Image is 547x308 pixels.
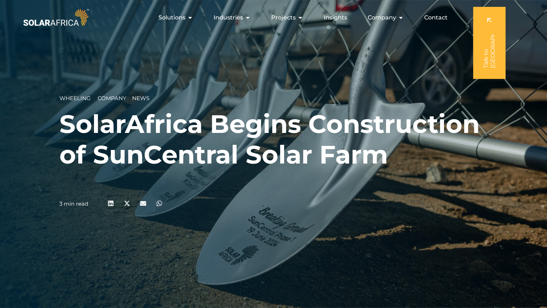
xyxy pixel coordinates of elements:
[103,195,119,211] div: Share on linkedin
[98,95,126,102] span: Company
[324,13,347,22] a: Insights
[126,95,132,102] span: __
[90,10,453,25] nav: Menu
[59,109,488,170] h1: SolarAfrica Begins Construction of SunCentral Solar Farm
[214,13,243,22] span: Industries
[59,95,91,102] span: Wheeling
[151,195,167,211] div: Share on whatsapp
[132,95,149,102] span: News
[271,13,296,22] span: Projects
[90,10,453,25] div: Menu Toggle
[119,195,135,211] div: Share on x-twitter
[424,13,448,22] a: Contact
[368,13,396,22] span: Company
[135,195,151,211] div: Share on email
[158,13,185,22] span: Solutions
[59,201,88,207] p: 3 min read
